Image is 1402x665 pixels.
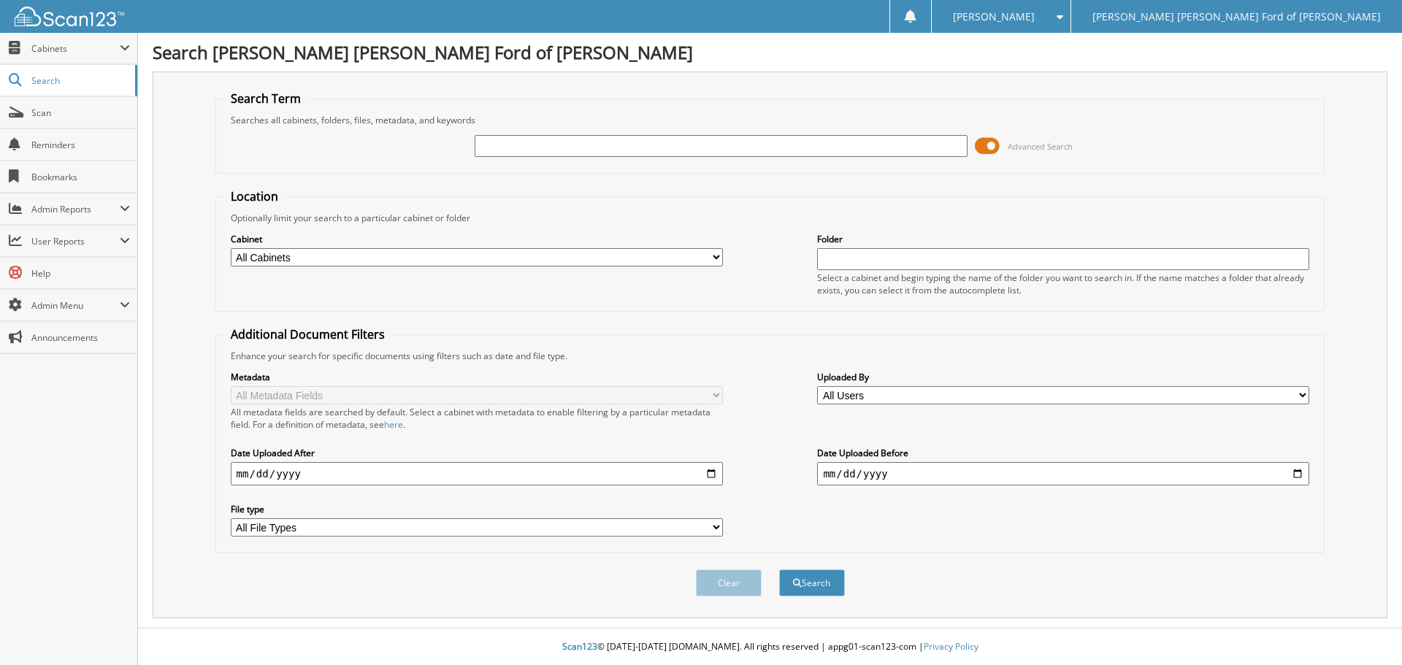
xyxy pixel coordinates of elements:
[779,569,845,596] button: Search
[817,447,1309,459] label: Date Uploaded Before
[223,350,1317,362] div: Enhance your search for specific documents using filters such as date and file type.
[31,267,130,280] span: Help
[817,233,1309,245] label: Folder
[31,139,130,151] span: Reminders
[1092,12,1381,21] span: [PERSON_NAME] [PERSON_NAME] Ford of [PERSON_NAME]
[817,371,1309,383] label: Uploaded By
[31,331,130,344] span: Announcements
[138,629,1402,665] div: © [DATE]-[DATE] [DOMAIN_NAME]. All rights reserved | appg01-scan123-com |
[1008,141,1073,152] span: Advanced Search
[696,569,762,596] button: Clear
[817,272,1309,296] div: Select a cabinet and begin typing the name of the folder you want to search in. If the name match...
[231,462,723,485] input: start
[924,640,978,653] a: Privacy Policy
[153,40,1387,64] h1: Search [PERSON_NAME] [PERSON_NAME] Ford of [PERSON_NAME]
[231,406,723,431] div: All metadata fields are searched by default. Select a cabinet with metadata to enable filtering b...
[953,12,1035,21] span: [PERSON_NAME]
[223,188,286,204] legend: Location
[223,91,308,107] legend: Search Term
[231,371,723,383] label: Metadata
[562,640,597,653] span: Scan123
[31,203,120,215] span: Admin Reports
[31,299,120,312] span: Admin Menu
[31,171,130,183] span: Bookmarks
[31,235,120,247] span: User Reports
[223,326,392,342] legend: Additional Document Filters
[31,107,130,119] span: Scan
[231,447,723,459] label: Date Uploaded After
[15,7,124,26] img: scan123-logo-white.svg
[231,233,723,245] label: Cabinet
[31,74,128,87] span: Search
[223,114,1317,126] div: Searches all cabinets, folders, files, metadata, and keywords
[223,212,1317,224] div: Optionally limit your search to a particular cabinet or folder
[31,42,120,55] span: Cabinets
[231,503,723,515] label: File type
[384,418,403,431] a: here
[817,462,1309,485] input: end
